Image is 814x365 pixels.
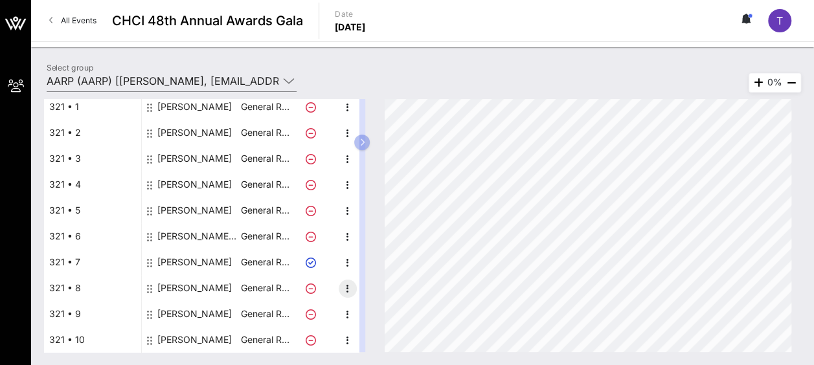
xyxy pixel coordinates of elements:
[112,11,303,30] span: CHCI 48th Annual Awards Gala
[157,223,239,249] div: Susan Caideo-Corea
[41,10,104,31] a: All Events
[157,275,232,301] div: Fernando Ruiz
[44,171,141,197] div: 321 • 4
[44,327,141,353] div: 321 • 10
[239,223,291,249] p: General R…
[44,197,141,223] div: 321 • 5
[239,275,291,301] p: General R…
[44,94,141,120] div: 321 • 1
[157,197,232,223] div: Selena Caldera
[239,94,291,120] p: General R…
[239,146,291,171] p: General R…
[239,301,291,327] p: General R…
[239,249,291,275] p: General R…
[335,8,366,21] p: Date
[239,171,291,197] p: General R…
[47,63,93,72] label: Select group
[44,120,141,146] div: 321 • 2
[239,327,291,353] p: General R…
[44,301,141,327] div: 321 • 9
[157,146,232,171] div: Ilse Zuniga
[61,16,96,25] span: All Events
[44,146,141,171] div: 321 • 3
[157,171,232,197] div: Bianca Bernardez
[44,249,141,275] div: 321 • 7
[157,301,232,327] div: Karina Hertz
[749,73,801,93] div: 0%
[776,14,783,27] span: T
[157,120,232,146] div: Paloma Ferreira Gomez
[157,327,232,353] div: Yvette Pena
[768,9,791,32] div: T
[44,275,141,301] div: 321 • 8
[239,197,291,223] p: General R…
[335,21,366,34] p: [DATE]
[157,94,232,120] div: Beverly Gilyard
[157,249,232,275] div: Alfred Campos
[44,223,141,249] div: 321 • 6
[239,120,291,146] p: General R…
